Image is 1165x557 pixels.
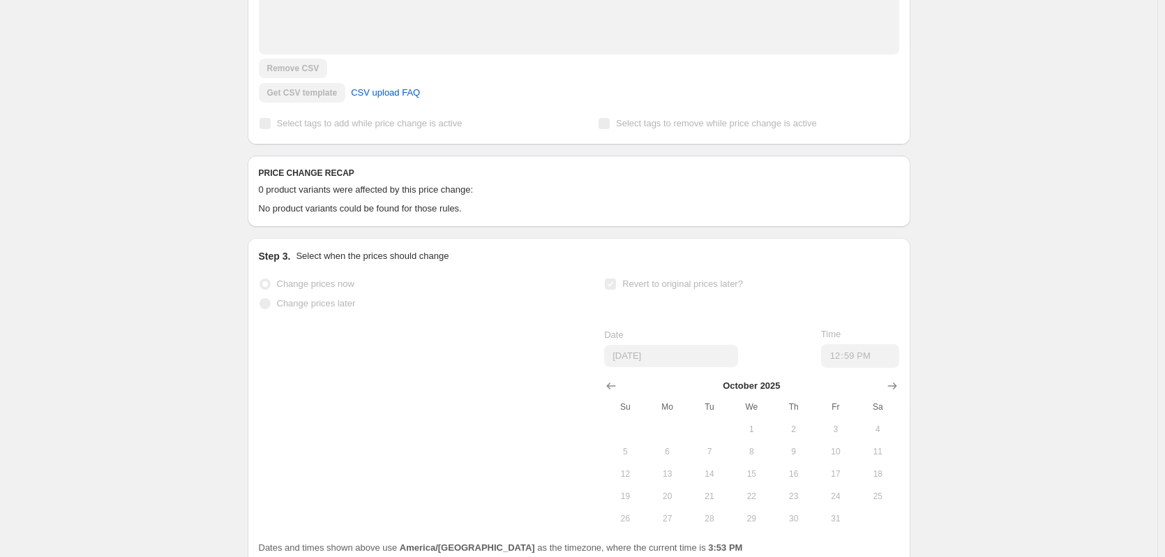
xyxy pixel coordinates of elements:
[604,396,646,418] th: Sunday
[730,396,772,418] th: Wednesday
[736,446,767,457] span: 8
[652,401,683,413] span: Mo
[736,424,767,435] span: 1
[604,463,646,485] button: Sunday October 12 2025
[694,468,725,480] span: 14
[730,440,772,463] button: Wednesday October 8 2025
[778,401,809,413] span: Th
[730,507,772,530] button: Wednesday October 29 2025
[772,396,814,418] th: Thursday
[820,513,851,524] span: 31
[622,278,743,289] span: Revert to original prices later?
[647,507,689,530] button: Monday October 27 2025
[652,468,683,480] span: 13
[259,249,291,263] h2: Step 3.
[820,468,851,480] span: 17
[694,491,725,502] span: 21
[778,446,809,457] span: 9
[604,507,646,530] button: Sunday October 26 2025
[820,446,851,457] span: 10
[400,542,535,553] b: America/[GEOGRAPHIC_DATA]
[862,424,893,435] span: 4
[815,418,857,440] button: Friday October 3 2025
[772,485,814,507] button: Thursday October 23 2025
[772,463,814,485] button: Thursday October 16 2025
[708,542,742,553] b: 3:53 PM
[652,446,683,457] span: 6
[772,418,814,440] button: Thursday October 2 2025
[610,513,640,524] span: 26
[604,345,738,367] input: 9/29/2025
[862,491,893,502] span: 25
[351,86,420,100] span: CSV upload FAQ
[259,203,462,214] span: No product variants could be found for those rules.
[343,82,428,104] a: CSV upload FAQ
[604,485,646,507] button: Sunday October 19 2025
[857,440,899,463] button: Saturday October 11 2025
[778,468,809,480] span: 16
[857,463,899,485] button: Saturday October 18 2025
[610,468,640,480] span: 12
[820,401,851,413] span: Fr
[259,542,743,553] span: Dates and times shown above use as the timezone, where the current time is
[694,401,725,413] span: Tu
[610,446,640,457] span: 5
[277,118,463,128] span: Select tags to add while price change is active
[647,463,689,485] button: Monday October 13 2025
[652,491,683,502] span: 20
[736,513,767,524] span: 29
[616,118,817,128] span: Select tags to remove while price change is active
[882,376,902,396] button: Show next month, November 2025
[259,184,474,195] span: 0 product variants were affected by this price change:
[821,344,899,368] input: 12:00
[647,440,689,463] button: Monday October 6 2025
[862,468,893,480] span: 18
[820,424,851,435] span: 3
[772,440,814,463] button: Thursday October 9 2025
[610,401,640,413] span: Su
[296,249,449,263] p: Select when the prices should change
[815,485,857,507] button: Friday October 24 2025
[857,396,899,418] th: Saturday
[694,513,725,524] span: 28
[652,513,683,524] span: 27
[778,513,809,524] span: 30
[610,491,640,502] span: 19
[604,440,646,463] button: Sunday October 5 2025
[862,401,893,413] span: Sa
[778,491,809,502] span: 23
[601,376,621,396] button: Show previous month, September 2025
[736,401,767,413] span: We
[277,278,354,289] span: Change prices now
[689,440,730,463] button: Tuesday October 7 2025
[730,418,772,440] button: Wednesday October 1 2025
[689,396,730,418] th: Tuesday
[815,440,857,463] button: Friday October 10 2025
[604,329,623,340] span: Date
[647,396,689,418] th: Monday
[736,468,767,480] span: 15
[689,507,730,530] button: Tuesday October 28 2025
[857,418,899,440] button: Saturday October 4 2025
[820,491,851,502] span: 24
[736,491,767,502] span: 22
[815,507,857,530] button: Friday October 31 2025
[689,463,730,485] button: Tuesday October 14 2025
[862,446,893,457] span: 11
[772,507,814,530] button: Thursday October 30 2025
[694,446,725,457] span: 7
[277,298,356,309] span: Change prices later
[259,168,899,179] h6: PRICE CHANGE RECAP
[730,463,772,485] button: Wednesday October 15 2025
[647,485,689,507] button: Monday October 20 2025
[815,396,857,418] th: Friday
[689,485,730,507] button: Tuesday October 21 2025
[857,485,899,507] button: Saturday October 25 2025
[778,424,809,435] span: 2
[815,463,857,485] button: Friday October 17 2025
[730,485,772,507] button: Wednesday October 22 2025
[821,329,841,339] span: Time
